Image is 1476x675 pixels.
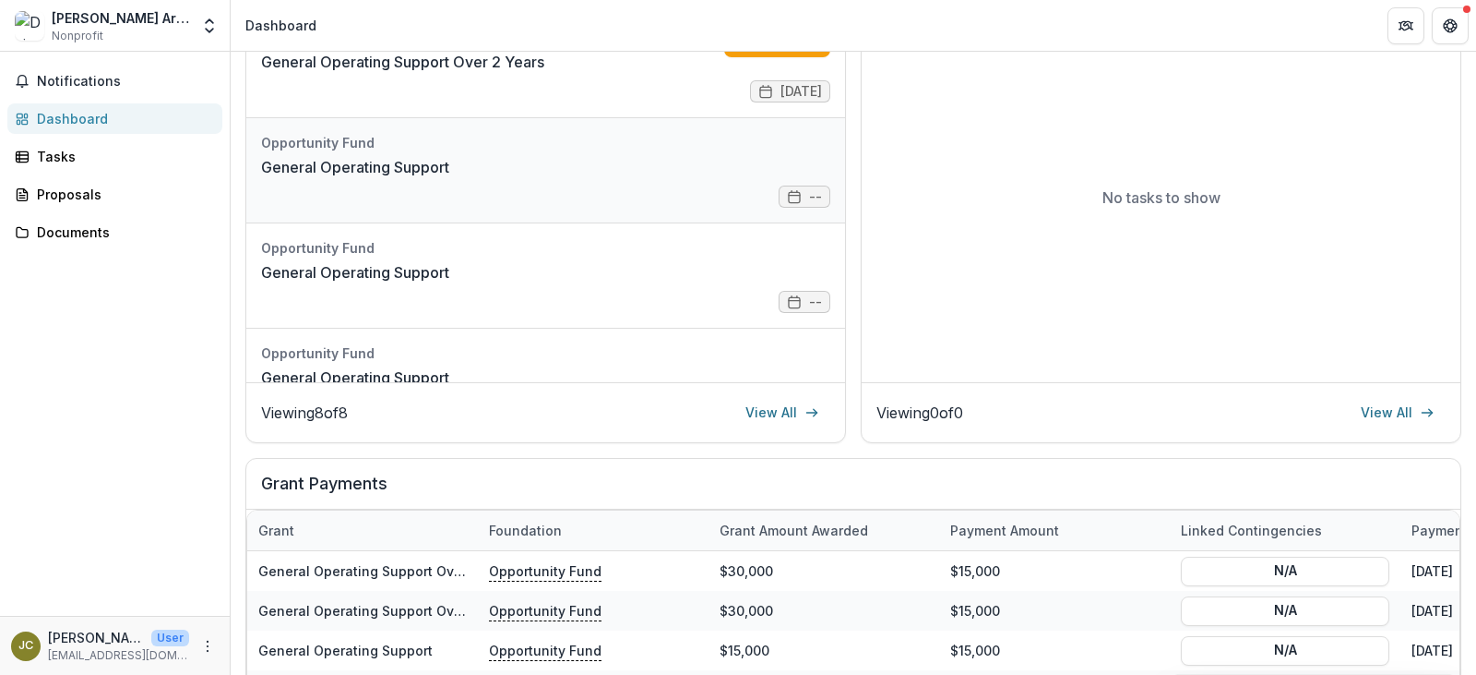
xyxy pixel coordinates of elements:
p: Opportunity Fund [489,600,601,621]
a: General Operating Support [258,643,433,658]
a: General Operating Support [261,367,449,389]
div: Payment Amount [939,511,1170,550]
button: Open entity switcher [196,7,222,44]
a: General Operating Support [261,156,449,178]
div: Linked Contingencies [1170,511,1400,550]
div: Grant amount awarded [708,511,939,550]
div: $15,000 [939,551,1170,591]
button: Get Help [1432,7,1469,44]
div: Grant amount awarded [708,521,879,540]
div: [PERSON_NAME] Artist Community, Inc. [52,8,189,28]
div: $15,000 [708,631,939,670]
img: Daisy Wilson Artist Community, Inc. [15,11,44,41]
div: Foundation [478,511,708,550]
span: Nonprofit [52,28,103,44]
p: Opportunity Fund [489,640,601,660]
button: Partners [1387,7,1424,44]
p: [EMAIL_ADDRESS][DOMAIN_NAME] [48,647,189,664]
div: Payment Amount [939,521,1070,540]
div: $30,000 [708,551,939,591]
div: Linked Contingencies [1170,521,1333,540]
a: Tasks [7,141,222,172]
div: Tasks [37,147,208,166]
button: Notifications [7,66,222,96]
div: Grant [247,521,305,540]
a: General Operating Support Over 2 Years [261,51,544,73]
div: Foundation [478,521,573,540]
button: More [196,635,219,657]
nav: breadcrumb [238,12,324,39]
a: Documents [7,217,222,247]
p: [PERSON_NAME] [48,628,144,647]
p: Opportunity Fund [489,560,601,581]
button: N/A [1181,635,1389,665]
a: View All [1350,398,1446,428]
div: Dashboard [37,109,208,128]
div: Dashboard [245,16,316,35]
a: General Operating Support [261,261,449,283]
h2: Grant Payments [261,474,1446,509]
div: Grant [247,511,478,550]
p: Viewing 8 of 8 [261,402,348,424]
a: Proposals [7,179,222,210]
button: N/A [1181,556,1389,585]
p: Viewing 0 of 0 [876,402,963,424]
div: $15,000 [939,591,1170,631]
div: $30,000 [708,591,939,631]
a: View All [734,398,830,428]
a: General Operating Support Over 2 Years [258,603,519,619]
a: Dashboard [7,103,222,134]
div: $15,000 [939,631,1170,670]
div: Proposals [37,185,208,204]
button: N/A [1181,596,1389,625]
p: No tasks to show [1102,187,1220,209]
div: Documents [37,223,208,242]
p: User [151,630,189,646]
span: Notifications [37,74,215,90]
div: John Catone [18,640,33,652]
a: General Operating Support Over 2 Years [258,563,519,579]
